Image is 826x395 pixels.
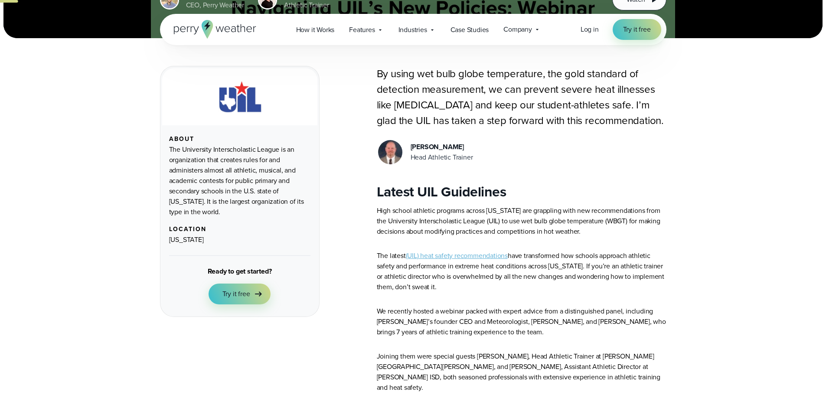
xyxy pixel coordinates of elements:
span: Case Studies [451,25,489,35]
img: Josh Woodall Bryan ISD [378,140,402,164]
p: By using wet bulb globe temperature, the gold standard of detection measurement, we can prevent s... [377,66,666,128]
span: Industries [398,25,427,35]
div: [PERSON_NAME] [411,142,473,152]
h2: Latest UIL Guidelines [377,183,666,200]
a: Case Studies [443,21,496,39]
a: Log in [581,24,599,35]
a: Try it free [209,284,271,304]
div: About [169,136,310,143]
span: Try it free [623,24,651,35]
div: Ready to get started? [208,266,272,277]
div: Head Athletic Trainer [411,152,473,163]
div: Location [169,226,310,233]
span: Log in [581,24,599,34]
span: Try it free [222,289,250,299]
a: Try it free [613,19,661,40]
div: [US_STATE] [169,235,310,245]
span: Features [349,25,375,35]
p: The latest have transformed how schools approach athletic safety and performance in extreme heat ... [377,251,666,292]
p: We recently hosted a webinar packed with expert advice from a distinguished panel, including [PER... [377,306,666,337]
img: UIL.svg [211,78,269,115]
span: Company [503,24,532,35]
p: Joining them were special guests [PERSON_NAME], Head Athletic Trainer at [PERSON_NAME][GEOGRAPHIC... [377,351,666,393]
p: High school athletic programs across [US_STATE] are grappling with new recommendations from the U... [377,206,666,237]
a: (UIL) heat safety recommendations [406,251,508,261]
a: How it Works [289,21,342,39]
div: The University Interscholastic League is an organization that creates rules for and administers a... [169,144,310,217]
span: How it Works [296,25,335,35]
